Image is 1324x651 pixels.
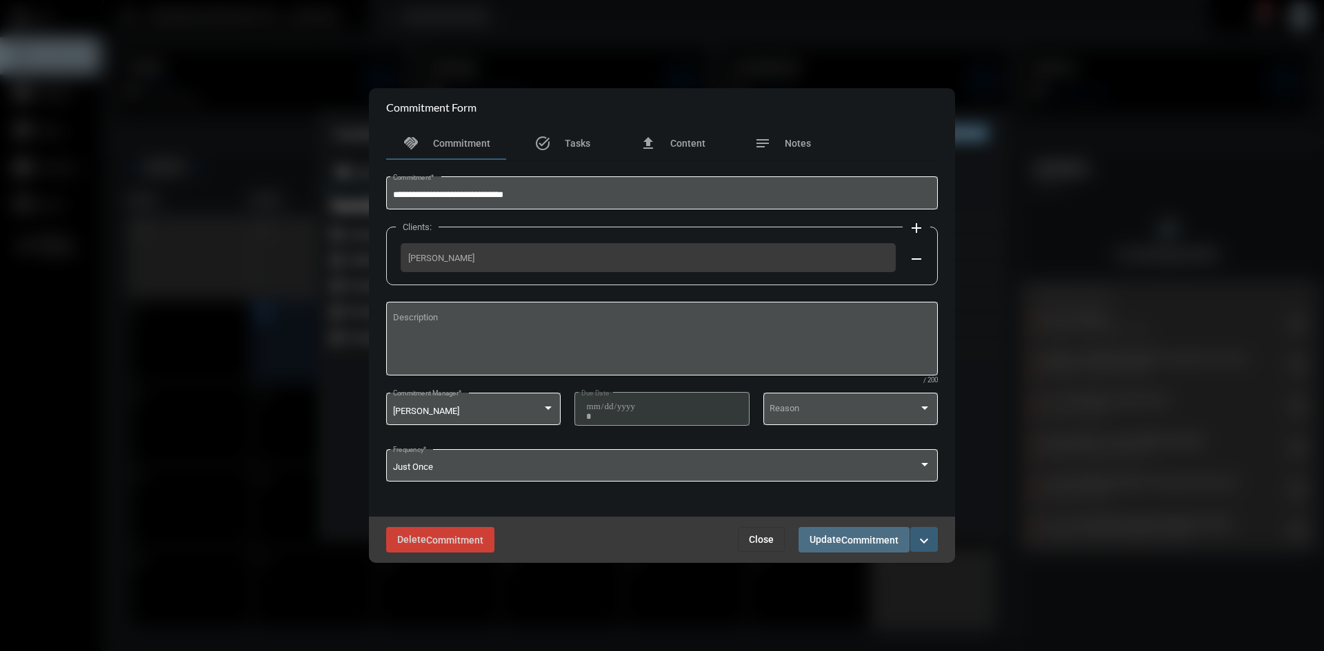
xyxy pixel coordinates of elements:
mat-icon: handshake [403,135,419,152]
span: [PERSON_NAME] [393,406,459,416]
span: Tasks [565,138,590,149]
span: Just Once [393,462,433,472]
mat-icon: task_alt [534,135,551,152]
mat-icon: add [908,220,925,236]
span: Notes [785,138,811,149]
button: DeleteCommitment [386,527,494,552]
span: Commitment [433,138,490,149]
span: Update [810,534,899,545]
span: Close [749,534,774,545]
label: Clients: [396,222,439,232]
h2: Commitment Form [386,101,477,114]
mat-icon: file_upload [640,135,656,152]
mat-icon: expand_more [916,533,932,549]
mat-hint: / 200 [923,377,938,384]
span: Commitment [426,535,483,546]
span: Commitment [841,535,899,546]
span: Content [670,138,705,149]
button: Close [738,527,785,552]
mat-icon: remove [908,251,925,267]
span: [PERSON_NAME] [408,253,888,263]
mat-icon: notes [754,135,771,152]
button: UpdateCommitment [799,527,910,552]
span: Delete [397,534,483,545]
